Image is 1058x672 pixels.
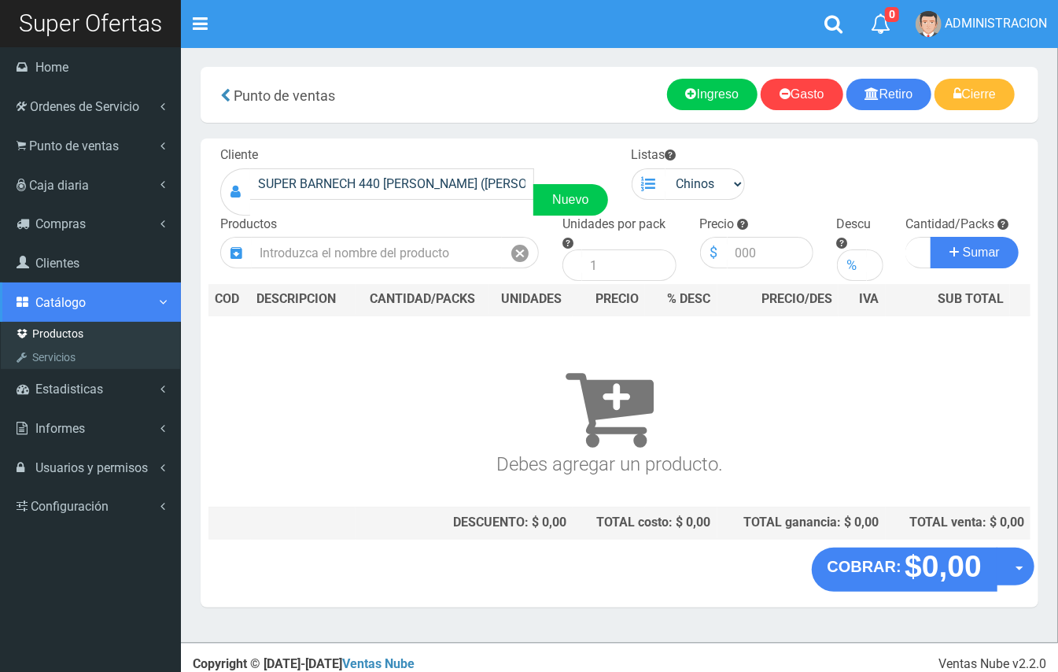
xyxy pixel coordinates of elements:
a: Retiro [846,79,932,110]
div: $ [700,237,728,268]
button: COBRAR: $0,00 [812,548,998,592]
div: % [837,249,867,281]
span: Usuarios y permisos [35,460,148,475]
span: Punto de ventas [29,138,119,153]
a: Gasto [761,79,843,110]
a: Nuevo [533,184,607,216]
label: Descu [837,216,872,234]
h3: Debes agregar un producto. [215,338,1004,474]
img: User Image [916,11,942,37]
span: PRECIO [595,290,639,308]
span: SUB TOTAL [938,290,1004,308]
a: Servicios [5,345,180,369]
span: Informes [35,421,85,436]
div: DESCUENTO: $ 0,00 [362,514,567,532]
span: Caja diaria [29,178,89,193]
span: IVA [860,291,879,306]
div: TOTAL venta: $ 0,00 [892,514,1024,532]
label: Precio [700,216,735,234]
span: Super Ofertas [19,9,162,37]
a: Ventas Nube [342,656,415,671]
label: Unidades por pack [562,216,665,234]
input: 000 [728,237,813,268]
span: Punto de ventas [234,87,335,104]
span: Clientes [35,256,79,271]
strong: COBRAR: [828,558,901,575]
span: Home [35,60,68,75]
span: Estadisticas [35,382,103,397]
span: 0 [885,7,899,22]
a: Cierre [935,79,1015,110]
input: 1 [582,249,676,281]
div: TOTAL ganancia: $ 0,00 [724,514,879,532]
button: Sumar [931,237,1019,268]
span: ADMINISTRACION [945,16,1047,31]
span: % DESC [668,291,711,306]
span: Sumar [963,246,1000,259]
th: CANTIDAD/PACKS [356,284,490,316]
span: Catálogo [35,295,86,310]
span: PRECIO/DES [761,291,832,306]
input: 000 [867,249,883,281]
span: CRIPCION [280,291,337,306]
strong: Copyright © [DATE]-[DATE] [193,656,415,671]
th: UNIDADES [489,284,573,316]
input: Consumidor Final [250,168,534,200]
span: Ordenes de Servicio [30,99,139,114]
span: Compras [35,216,86,231]
th: DES [251,284,356,316]
label: Cantidad/Packs [905,216,995,234]
th: COD [208,284,251,316]
input: Introduzca el nombre del producto [252,237,502,268]
div: TOTAL costo: $ 0,00 [579,514,710,532]
a: Ingreso [667,79,758,110]
span: Configuración [31,499,109,514]
a: Productos [5,322,180,345]
label: Listas [632,146,676,164]
strong: $0,00 [905,549,982,583]
label: Cliente [220,146,258,164]
label: Productos [220,216,277,234]
input: Cantidad [905,237,932,268]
